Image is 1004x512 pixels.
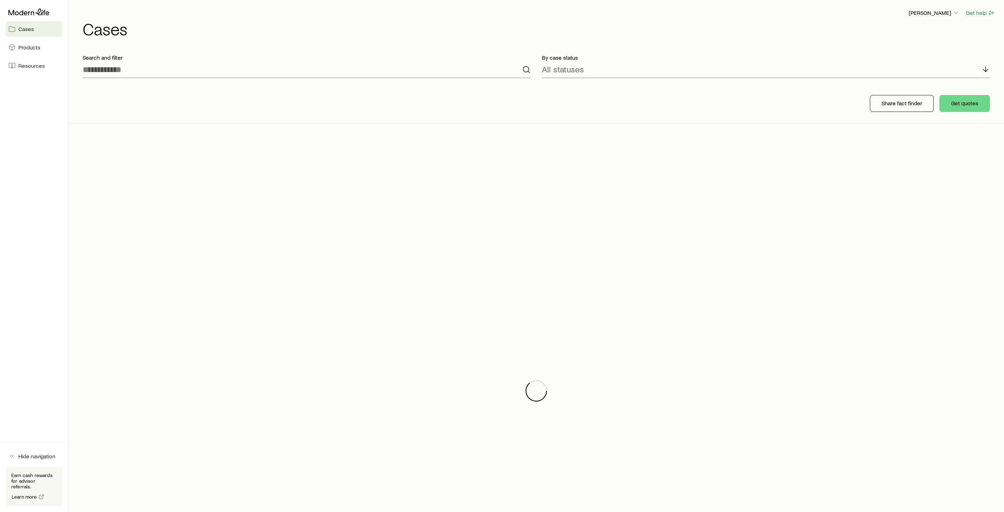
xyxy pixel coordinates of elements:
p: [PERSON_NAME] [909,9,960,16]
button: Get help [966,9,996,17]
span: Resources [18,62,45,69]
button: [PERSON_NAME] [908,9,960,17]
span: Cases [18,25,34,32]
button: Hide navigation [6,448,62,464]
div: Earn cash rewards for advisor referrals.Learn more [6,467,62,506]
p: By case status [542,54,990,61]
p: All statuses [542,64,584,74]
span: Learn more [12,494,37,499]
a: Cases [6,21,62,37]
h1: Cases [83,20,996,37]
button: Get quotes [939,95,990,112]
p: Share fact finder [882,100,922,107]
p: Earn cash rewards for advisor referrals. [11,472,56,489]
span: Products [18,44,40,51]
a: Resources [6,58,62,73]
span: Hide navigation [18,453,55,460]
button: Share fact finder [870,95,934,112]
p: Search and filter [83,54,531,61]
a: Products [6,40,62,55]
